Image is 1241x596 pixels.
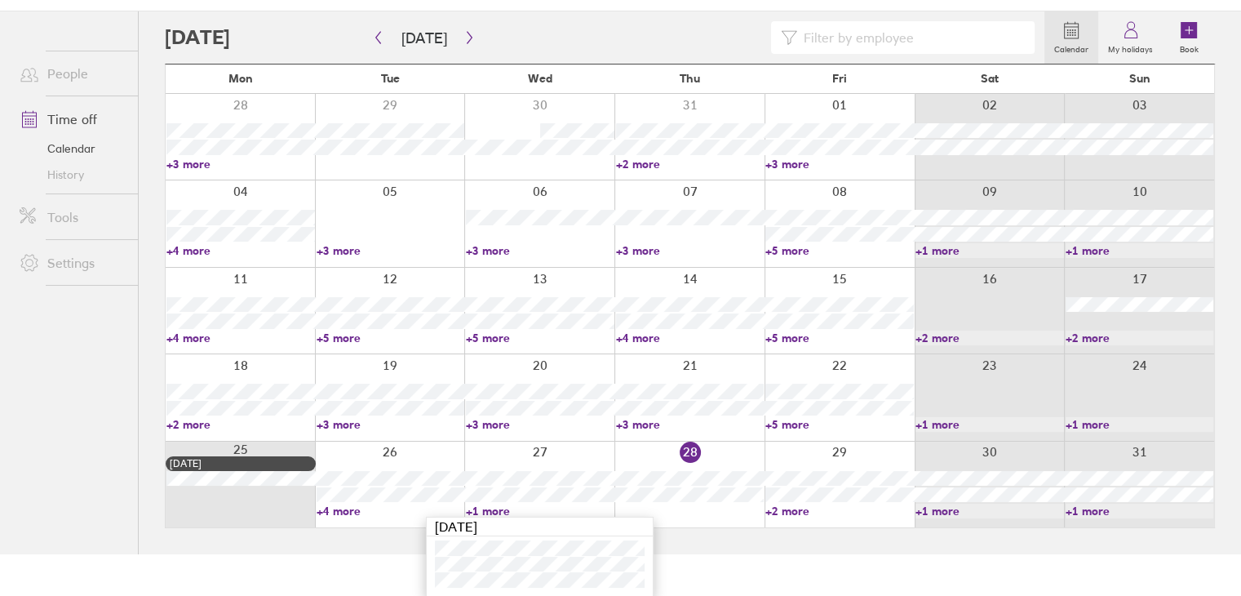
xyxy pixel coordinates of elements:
a: Calendar [1044,11,1098,64]
a: +5 more [466,331,614,345]
a: Calendar [7,136,138,162]
span: Sat [981,72,999,85]
a: +3 more [317,417,465,432]
button: [DATE] [388,24,460,51]
input: Filter by employee [797,22,1025,53]
a: +3 more [317,243,465,258]
div: [DATE] [427,518,653,536]
span: Mon [228,72,253,85]
a: +1 more [1066,417,1214,432]
a: +5 more [765,417,914,432]
div: [DATE] [170,458,312,469]
span: Wed [528,72,552,85]
a: +1 more [915,504,1064,518]
a: +4 more [317,504,465,518]
a: +1 more [915,243,1064,258]
span: Thu [680,72,700,85]
a: +2 more [1066,331,1214,345]
a: Time off [7,103,138,136]
a: +3 more [616,243,765,258]
label: My holidays [1098,40,1163,55]
a: +3 more [466,417,614,432]
span: Tue [381,72,400,85]
a: +4 more [166,243,315,258]
a: +1 more [1066,504,1214,518]
a: Settings [7,247,138,279]
a: +2 more [915,331,1064,345]
span: Sun [1128,72,1150,85]
a: +1 more [466,504,614,518]
a: +5 more [317,331,465,345]
label: Book [1170,40,1208,55]
a: History [7,162,138,188]
span: Fri [832,72,847,85]
a: +1 more [915,417,1064,432]
a: +2 more [166,417,315,432]
a: Tools [7,201,138,234]
a: +1 more [1066,243,1214,258]
label: Calendar [1044,40,1098,55]
a: +3 more [765,157,914,171]
a: +3 more [466,243,614,258]
a: +3 more [616,417,765,432]
a: +2 more [765,504,914,518]
a: +3 more [166,157,315,171]
a: +4 more [166,331,315,345]
a: +2 more [616,157,765,171]
a: +4 more [616,331,765,345]
a: Book [1163,11,1215,64]
a: People [7,57,138,90]
a: My holidays [1098,11,1163,64]
a: +5 more [765,243,914,258]
a: +5 more [765,331,914,345]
